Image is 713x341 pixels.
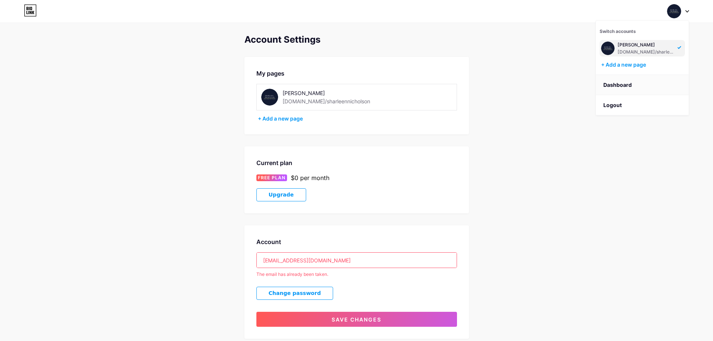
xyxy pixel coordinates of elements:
div: + Add a new page [258,115,457,122]
span: Save changes [332,316,381,323]
span: Upgrade [269,192,294,198]
span: FREE PLAN [258,174,286,181]
div: My pages [256,69,457,78]
button: Change password [256,287,333,300]
div: [PERSON_NAME] [283,89,389,97]
div: [PERSON_NAME] [618,42,675,48]
button: Upgrade [256,188,306,201]
div: [DOMAIN_NAME]/sharleennicholson [618,49,675,55]
li: Logout [596,95,689,115]
img: The Cackling Witch [601,42,615,55]
a: Dashboard [596,75,689,95]
span: Switch accounts [600,28,636,34]
div: The email has already been taken. [256,271,457,278]
input: Email [257,253,457,268]
div: $0 per month [291,173,329,182]
img: sharleennicholson [261,89,278,106]
div: [DOMAIN_NAME]/sharleennicholson [283,97,370,105]
div: + Add a new page [601,61,685,68]
button: Save changes [256,312,457,327]
div: Account [256,237,457,246]
img: The Cackling Witch [667,4,681,18]
div: Current plan [256,158,457,167]
span: Change password [269,290,321,296]
div: Account Settings [244,34,469,45]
